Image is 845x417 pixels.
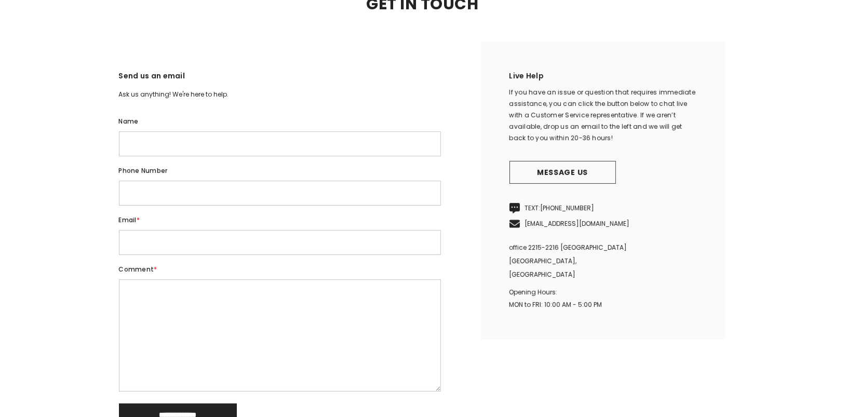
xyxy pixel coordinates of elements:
[509,87,696,144] div: If you have an issue or question that requires immediate assistance, you can click the button bel...
[541,204,595,212] a: [PHONE_NUMBER]
[119,165,441,177] label: Phone number
[509,70,696,87] h2: Live Help
[119,89,441,100] p: Ask us anything! We're here to help.
[525,204,595,212] span: TEXT:
[509,286,696,311] p: Opening Hours: MON to FRI: 10:00 AM - 5:00 PM
[119,264,441,275] label: Comment
[119,214,441,226] label: Email
[525,219,630,228] a: [EMAIL_ADDRESS][DOMAIN_NAME]
[509,241,696,281] p: office 2215-2216 [GEOGRAPHIC_DATA] [GEOGRAPHIC_DATA], [GEOGRAPHIC_DATA]
[119,70,441,89] h3: Send us an email
[119,116,441,127] label: Name
[509,161,616,184] a: Message us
